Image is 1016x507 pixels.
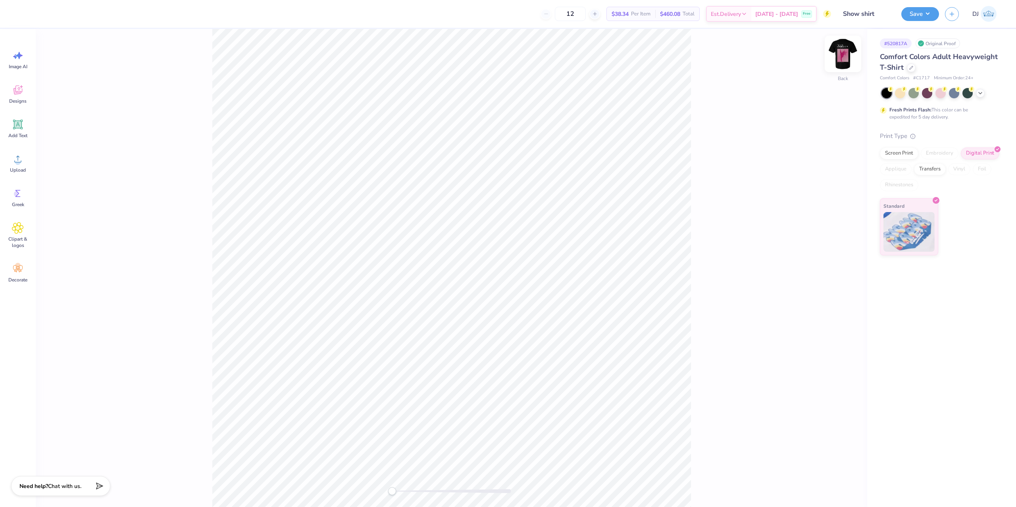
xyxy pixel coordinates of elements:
span: Clipart & logos [5,236,31,249]
span: Comfort Colors [880,75,909,82]
div: Foil [973,163,991,175]
span: Add Text [8,132,27,139]
span: Designs [9,98,27,104]
span: DJ [972,10,979,19]
div: Rhinestones [880,179,918,191]
span: Per Item [631,10,650,18]
strong: Fresh Prints Flash: [889,107,931,113]
div: Vinyl [948,163,970,175]
div: Original Proof [916,38,960,48]
div: Print Type [880,132,1000,141]
span: # C1717 [913,75,930,82]
img: Back [827,38,859,70]
a: DJ [969,6,1000,22]
div: Screen Print [880,147,918,159]
span: $38.34 [612,10,629,18]
div: Transfers [914,163,946,175]
img: Danyl Jon Ferrer [981,6,997,22]
span: Minimum Order: 24 + [934,75,974,82]
span: Est. Delivery [711,10,741,18]
div: # 520817A [880,38,912,48]
div: Applique [880,163,912,175]
span: Decorate [8,277,27,283]
input: Untitled Design [837,6,895,22]
span: Greek [12,201,24,208]
span: $460.08 [660,10,680,18]
strong: Need help? [19,482,48,490]
span: Free [803,11,810,17]
div: Back [838,75,848,82]
span: [DATE] - [DATE] [755,10,798,18]
div: This color can be expedited for 5 day delivery. [889,106,987,121]
span: Total [683,10,695,18]
img: Standard [883,212,935,252]
span: Upload [10,167,26,173]
div: Accessibility label [388,487,396,495]
span: Chat with us. [48,482,81,490]
span: Comfort Colors Adult Heavyweight T-Shirt [880,52,998,72]
button: Save [901,7,939,21]
span: Standard [883,202,904,210]
span: Image AI [9,63,27,70]
div: Embroidery [921,147,958,159]
div: Digital Print [961,147,999,159]
input: – – [555,7,586,21]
